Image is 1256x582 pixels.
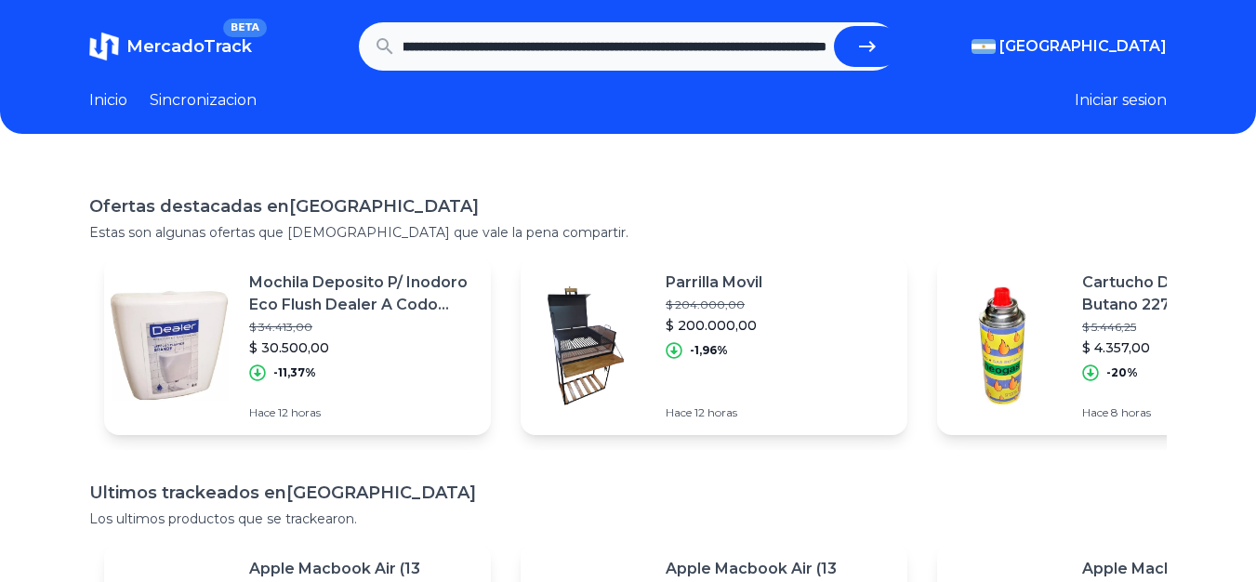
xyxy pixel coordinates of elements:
img: MercadoTrack [89,32,119,61]
p: Los ultimos productos que se trackearon. [89,509,1167,528]
span: BETA [223,19,267,37]
a: Featured imageMochila Deposito P/ Inodoro Eco Flush Dealer A Codo Completa$ 34.413,00$ 30.500,00-... [104,257,491,435]
p: Parrilla Movil [666,271,762,294]
a: MercadoTrackBETA [89,32,252,61]
p: -1,96% [690,343,728,358]
p: $ 200.000,00 [666,316,762,335]
p: Mochila Deposito P/ Inodoro Eco Flush Dealer A Codo Completa [249,271,476,316]
button: Iniciar sesion [1075,89,1167,112]
img: Featured image [937,281,1067,411]
a: Inicio [89,89,127,112]
button: [GEOGRAPHIC_DATA] [972,35,1167,58]
p: Hace 12 horas [666,405,762,420]
span: MercadoTrack [126,36,252,57]
p: -20% [1106,365,1138,380]
img: Argentina [972,39,996,54]
p: $ 30.500,00 [249,338,476,357]
span: [GEOGRAPHIC_DATA] [999,35,1167,58]
p: -11,37% [273,365,316,380]
p: $ 34.413,00 [249,320,476,335]
h1: Ofertas destacadas en [GEOGRAPHIC_DATA] [89,193,1167,219]
h1: Ultimos trackeados en [GEOGRAPHIC_DATA] [89,480,1167,506]
a: Sincronizacion [150,89,257,112]
img: Featured image [104,281,234,411]
img: Featured image [521,281,651,411]
a: Featured imageParrilla Movil$ 204.000,00$ 200.000,00-1,96%Hace 12 horas [521,257,907,435]
p: $ 204.000,00 [666,298,762,312]
p: Hace 12 horas [249,405,476,420]
p: Estas son algunas ofertas que [DEMOGRAPHIC_DATA] que vale la pena compartir. [89,223,1167,242]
